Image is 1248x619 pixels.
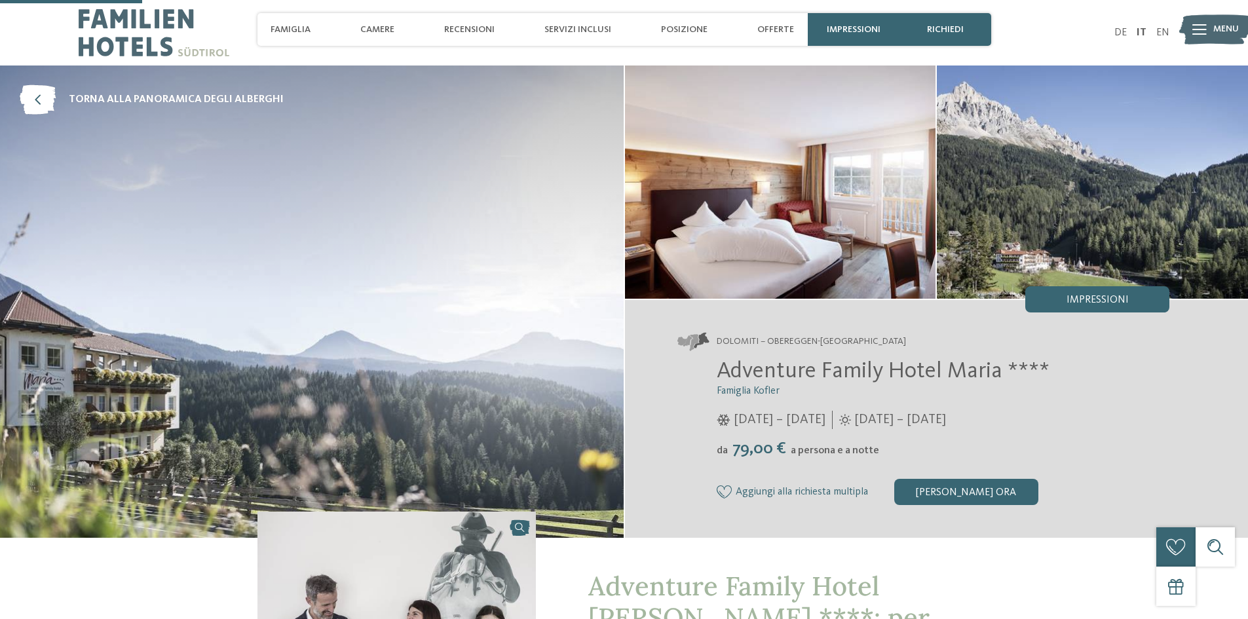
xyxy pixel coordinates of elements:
span: Adventure Family Hotel Maria **** [717,360,1049,383]
span: Dolomiti – Obereggen-[GEOGRAPHIC_DATA] [717,335,906,348]
span: 79,00 € [729,440,789,457]
div: [PERSON_NAME] ora [894,479,1038,505]
span: Impressioni [1067,295,1129,305]
i: Orari d'apertura estate [839,414,851,426]
a: DE [1114,28,1127,38]
span: torna alla panoramica degli alberghi [69,92,284,107]
a: EN [1156,28,1169,38]
span: Menu [1213,23,1239,36]
img: Il family hotel a Obereggen per chi ama il piacere della scoperta [625,66,936,299]
span: [DATE] – [DATE] [854,411,946,429]
span: da [717,445,728,456]
span: Famiglia Kofler [717,386,780,396]
span: a persona e a notte [791,445,879,456]
i: Orari d'apertura inverno [717,414,730,426]
a: IT [1137,28,1146,38]
img: Il family hotel a Obereggen per chi ama il piacere della scoperta [937,66,1248,299]
span: Aggiungi alla richiesta multipla [736,487,868,498]
span: [DATE] – [DATE] [734,411,825,429]
a: torna alla panoramica degli alberghi [20,85,284,115]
